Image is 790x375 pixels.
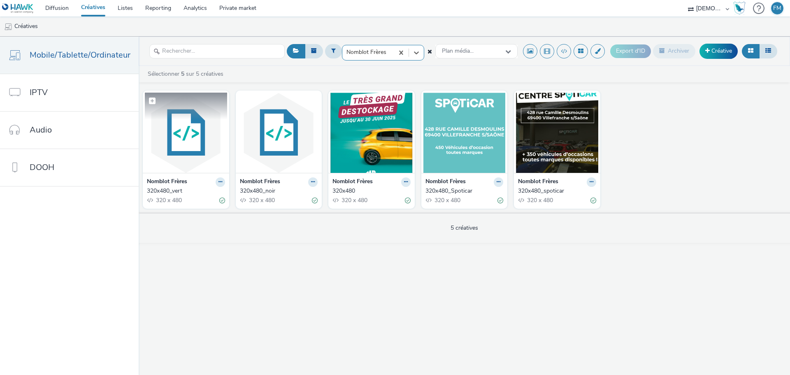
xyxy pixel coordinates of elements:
span: Mobile/Tablette/Ordinateur [30,49,130,61]
span: Plan média... [442,48,474,55]
strong: Nomblot Frères [147,177,187,187]
strong: Nomblot Frères [240,177,280,187]
a: 320x480 [332,187,411,195]
span: DOOH [30,161,54,173]
img: 320x480 visual [330,93,413,173]
span: 320 x 480 [248,196,275,204]
a: 320x480_noir [240,187,318,195]
span: Audio [30,124,52,136]
a: Hawk Academy [733,2,749,15]
span: 320 x 480 [341,196,367,204]
div: 320x480_Spoticar [425,187,500,195]
div: 320x480_vert [147,187,222,195]
a: 320x480_vert [147,187,225,195]
button: Liste [759,44,777,58]
div: 320x480_noir [240,187,315,195]
button: Grille [742,44,760,58]
strong: Nomblot Frères [332,177,373,187]
strong: 5 [181,70,184,78]
div: 320x480 [332,187,407,195]
span: 320 x 480 [434,196,460,204]
img: 320x480_vert visual [145,93,227,173]
img: 320x480_Spoticar visual [423,93,506,173]
div: Valide [312,196,318,205]
input: Rechercher... [149,44,285,58]
div: Valide [590,196,596,205]
a: 320x480_Spoticar [425,187,504,195]
div: Valide [405,196,411,205]
a: 320x480_spoticar [518,187,596,195]
div: 320x480_spoticar [518,187,593,195]
img: 320x480_noir visual [238,93,320,173]
span: 320 x 480 [526,196,553,204]
div: Valide [497,196,503,205]
a: Créative [699,44,738,58]
span: IPTV [30,86,48,98]
strong: Nomblot Frères [518,177,558,187]
div: Valide [219,196,225,205]
img: 320x480_spoticar visual [516,93,598,173]
img: undefined Logo [2,3,34,14]
button: Export d'ID [610,44,651,58]
span: 320 x 480 [155,196,182,204]
button: Archiver [653,44,695,58]
a: Sélectionner sur 5 créatives [147,70,227,78]
div: FM [773,2,781,14]
span: 5 créatives [451,224,478,232]
img: mobile [4,23,12,31]
img: Hawk Academy [733,2,746,15]
strong: Nomblot Frères [425,177,466,187]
